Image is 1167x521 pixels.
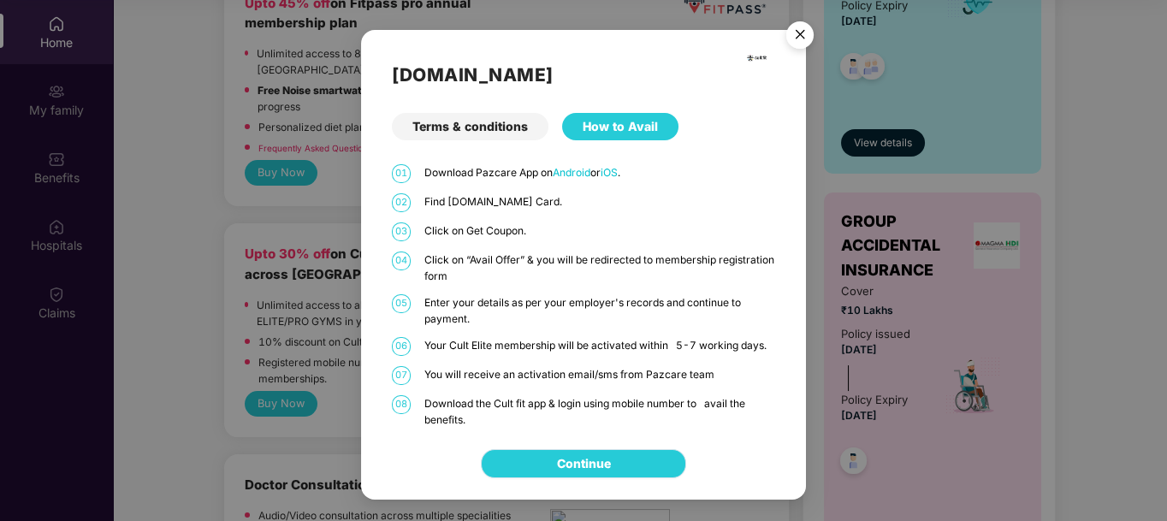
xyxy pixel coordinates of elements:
[424,164,775,181] p: Download Pazcare App on or .
[424,395,775,428] p: Download the Cult fit app & login using mobile number to avail the benefits.
[424,294,775,327] p: Enter your details as per your employer's records and continue to payment.
[776,14,822,60] button: Close
[392,193,411,212] span: 02
[392,366,411,385] span: 07
[392,222,411,241] span: 03
[562,113,678,140] div: How to Avail
[392,395,411,414] span: 08
[776,14,824,62] img: svg+xml;base64,PHN2ZyB4bWxucz0iaHR0cDovL3d3dy53My5vcmcvMjAwMC9zdmciIHdpZHRoPSI1NiIgaGVpZ2h0PSI1Ni...
[392,164,411,183] span: 01
[424,252,775,284] p: Click on “Avail Offer” & you will be redirected to membership registration form
[553,166,590,179] a: Android
[601,166,618,179] a: iOS
[392,113,548,140] div: Terms & conditions
[392,252,411,270] span: 04
[392,337,411,356] span: 06
[424,193,775,210] p: Find [DOMAIN_NAME] Card.
[424,337,775,353] p: Your Cult Elite membership will be activated within 5-7 working days.
[557,454,611,473] a: Continue
[424,366,775,382] p: You will receive an activation email/sms from Pazcare team
[392,61,774,89] h2: [DOMAIN_NAME]
[746,47,767,68] img: cult.png
[392,294,411,313] span: 05
[424,222,775,239] p: Click on Get Coupon.
[481,449,686,478] button: Continue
